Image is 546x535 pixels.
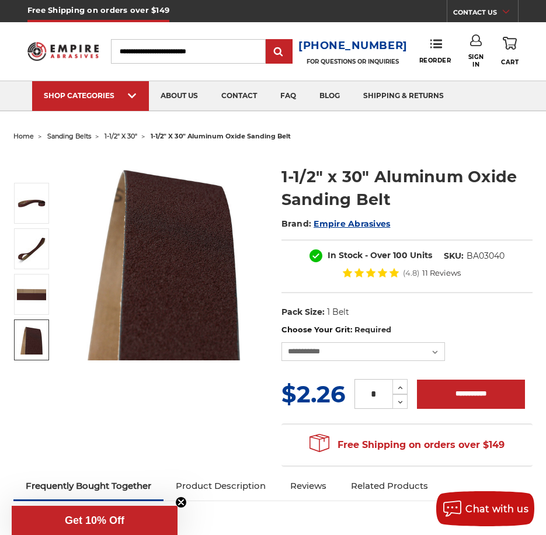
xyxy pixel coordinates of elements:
[465,503,528,515] span: Chat with us
[267,40,291,64] input: Submit
[278,473,339,499] a: Reviews
[419,57,451,64] span: Reorder
[365,250,391,260] span: - Over
[281,380,345,408] span: $2.26
[12,506,178,535] div: Get 10% OffClose teaser
[175,496,187,508] button: Close teaser
[314,218,390,229] a: Empire Abrasives
[44,91,137,100] div: SHOP CATEGORIES
[64,159,265,360] img: 1-1/2" x 30" Sanding Belt - Aluminum Oxide
[269,81,308,111] a: faq
[27,37,99,65] img: Empire Abrasives
[210,81,269,111] a: contact
[151,132,291,140] span: 1-1/2" x 30" aluminum oxide sanding belt
[17,234,46,263] img: 1-1/2" x 30" Aluminum Oxide Sanding Belt
[13,473,164,499] a: Frequently Bought Together
[339,473,440,499] a: Related Products
[17,325,46,355] img: 1-1/2" x 30" - Aluminum Oxide Sanding Belt
[281,218,312,229] span: Brand:
[13,132,34,140] a: home
[105,132,137,140] a: 1-1/2" x 30"
[281,324,533,336] label: Choose Your Grit:
[65,515,124,526] span: Get 10% Off
[298,37,408,54] a: [PHONE_NUMBER]
[453,6,518,22] a: CONTACT US
[410,250,432,260] span: Units
[298,58,408,65] p: FOR QUESTIONS OR INQUIRIES
[309,433,505,457] span: Free Shipping on orders over $149
[281,306,325,318] dt: Pack Size:
[327,306,349,318] dd: 1 Belt
[17,280,46,309] img: 1-1/2" x 30" AOX Sanding Belt
[501,58,519,66] span: Cart
[422,269,461,277] span: 11 Reviews
[419,39,451,64] a: Reorder
[149,81,210,111] a: about us
[47,132,91,140] a: sanding belts
[436,491,534,526] button: Chat with us
[403,269,419,277] span: (4.8)
[444,250,464,262] dt: SKU:
[354,325,391,334] small: Required
[308,81,352,111] a: blog
[467,250,505,262] dd: BA03040
[501,34,519,68] a: Cart
[281,165,533,211] h1: 1-1/2" x 30" Aluminum Oxide Sanding Belt
[164,473,278,499] a: Product Description
[467,53,485,68] span: Sign In
[352,81,455,111] a: shipping & returns
[328,250,363,260] span: In Stock
[17,189,46,218] img: 1-1/2" x 30" Sanding Belt - Aluminum Oxide
[393,250,408,260] span: 100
